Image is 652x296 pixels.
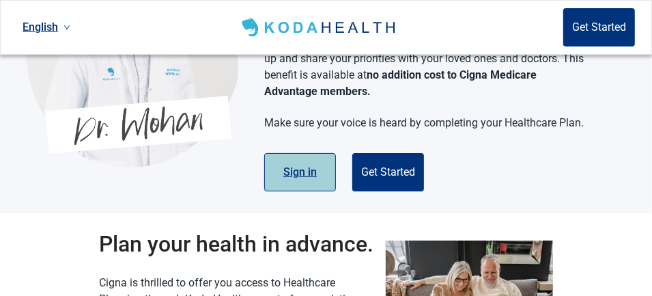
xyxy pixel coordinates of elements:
[17,16,76,38] a: Current language: English
[264,115,589,131] p: Make sure your voice is heard by completing your Healthcare Plan.
[99,227,386,261] h2: Plan your health in advance.
[563,8,635,46] button: Get Started
[352,153,424,191] button: Get Started
[264,34,589,100] p: We created this Healthcare Planning platform to allow you to speak up and share your priorities w...
[264,68,537,98] strong: no addition cost to Cigna Medicare Advantage members.
[264,153,336,191] button: Sign in
[239,16,401,38] img: Koda Health
[63,24,70,31] span: down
